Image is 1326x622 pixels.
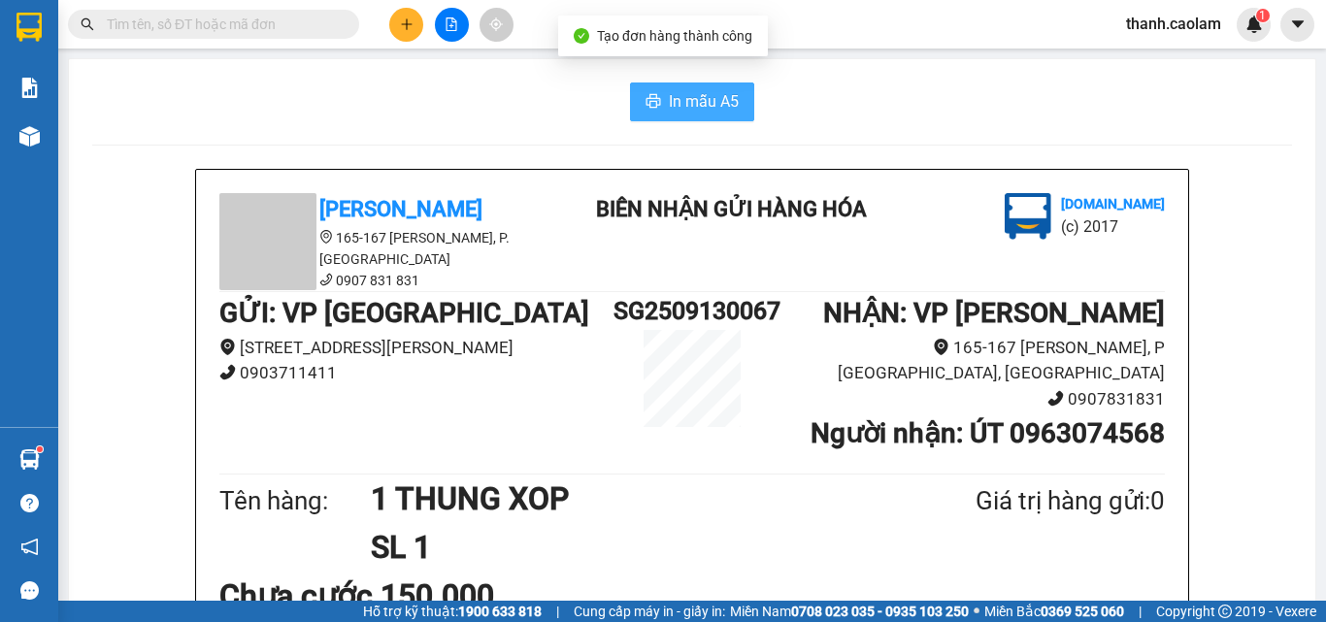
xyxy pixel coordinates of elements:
[1111,12,1237,36] span: thanh.caolam
[730,601,969,622] span: Miền Nam
[219,227,569,270] li: 165-167 [PERSON_NAME], P. [GEOGRAPHIC_DATA]
[556,601,559,622] span: |
[1061,196,1165,212] b: [DOMAIN_NAME]
[596,197,867,221] b: BIÊN NHẬN GỬI HÀNG HÓA
[1280,8,1314,42] button: caret-down
[823,297,1165,329] b: NHẬN : VP [PERSON_NAME]
[219,572,531,620] div: Chưa cước 150.000
[163,92,267,116] li: (c) 2017
[1061,214,1165,239] li: (c) 2017
[319,273,333,286] span: phone
[20,538,39,556] span: notification
[1005,193,1051,240] img: logo.jpg
[771,386,1165,412] li: 0907831831
[669,89,739,114] span: In mẫu A5
[20,581,39,600] span: message
[1289,16,1307,33] span: caret-down
[81,17,94,31] span: search
[1245,16,1263,33] img: icon-new-feature
[1259,9,1266,22] span: 1
[811,417,1165,449] b: Người nhận : ÚT 0963074568
[400,17,414,31] span: plus
[613,292,771,330] h1: SG2509130067
[1041,604,1124,619] strong: 0369 525 060
[20,494,39,512] span: question-circle
[646,93,661,112] span: printer
[574,28,589,44] span: check-circle
[19,126,40,147] img: warehouse-icon
[24,125,110,216] b: [PERSON_NAME]
[1139,601,1142,622] span: |
[389,8,423,42] button: plus
[19,78,40,98] img: solution-icon
[597,28,752,44] span: Tạo đơn hàng thành công
[1047,390,1064,407] span: phone
[791,604,969,619] strong: 0708 023 035 - 0935 103 250
[489,17,503,31] span: aim
[933,339,949,355] span: environment
[107,14,336,35] input: Tìm tên, số ĐT hoặc mã đơn
[219,481,371,521] div: Tên hàng:
[219,360,613,386] li: 0903711411
[219,335,613,361] li: [STREET_ADDRESS][PERSON_NAME]
[984,601,1124,622] span: Miền Bắc
[630,82,754,121] button: printerIn mẫu A5
[37,446,43,452] sup: 1
[163,74,267,89] b: [DOMAIN_NAME]
[771,335,1165,386] li: 165-167 [PERSON_NAME], P [GEOGRAPHIC_DATA], [GEOGRAPHIC_DATA]
[435,8,469,42] button: file-add
[363,601,542,622] span: Hỗ trợ kỹ thuật:
[211,24,257,71] img: logo.jpg
[125,28,186,186] b: BIÊN NHẬN GỬI HÀNG HÓA
[881,481,1165,521] div: Giá trị hàng gửi: 0
[219,364,236,380] span: phone
[574,601,725,622] span: Cung cấp máy in - giấy in:
[1218,605,1232,618] span: copyright
[319,197,482,221] b: [PERSON_NAME]
[1256,9,1270,22] sup: 1
[19,449,40,470] img: warehouse-icon
[219,339,236,355] span: environment
[371,523,881,572] h1: SL 1
[219,297,589,329] b: GỬI : VP [GEOGRAPHIC_DATA]
[319,230,333,244] span: environment
[17,13,42,42] img: logo-vxr
[371,475,881,523] h1: 1 THUNG XOP
[974,607,979,615] span: ⚪️
[458,604,542,619] strong: 1900 633 818
[219,270,569,291] li: 0907 831 831
[480,8,514,42] button: aim
[445,17,458,31] span: file-add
